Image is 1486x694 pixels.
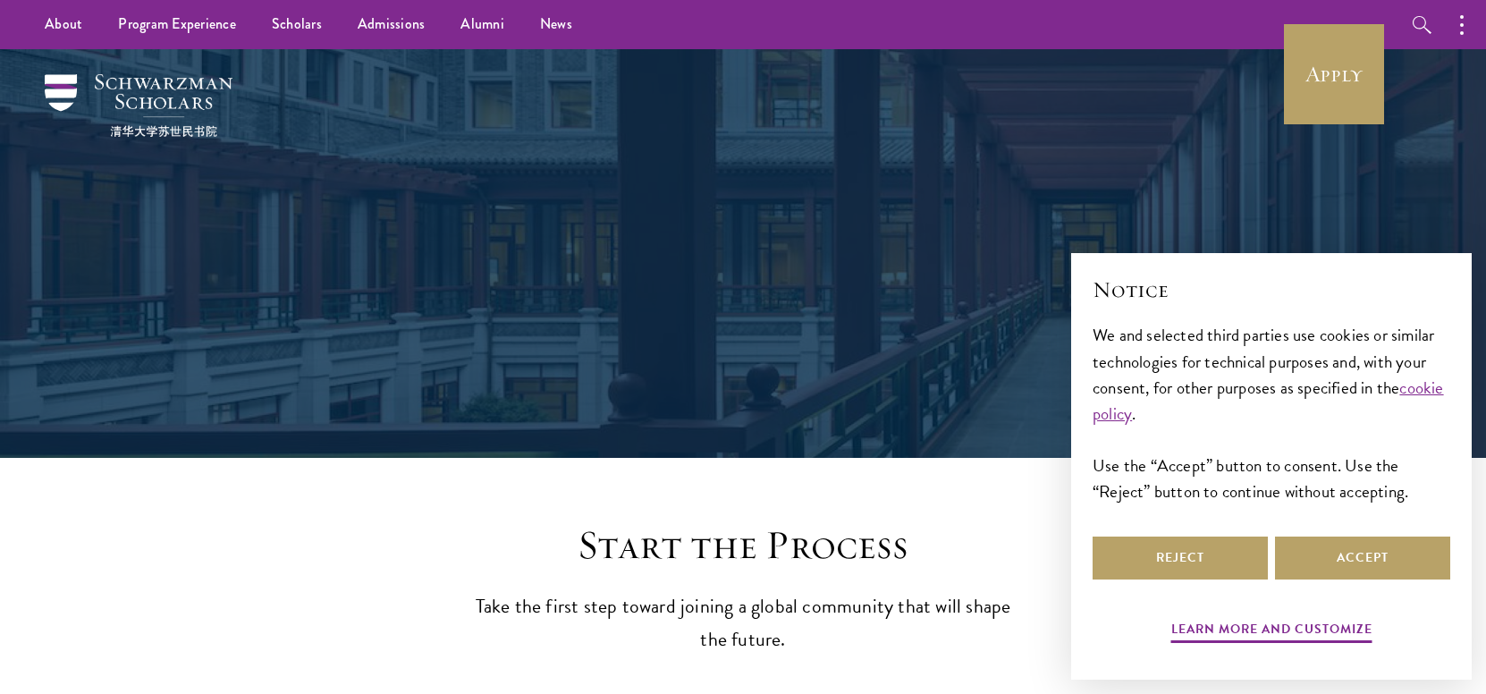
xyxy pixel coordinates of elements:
button: Learn more and customize [1171,618,1372,646]
p: Take the first step toward joining a global community that will shape the future. [466,590,1020,656]
div: We and selected third parties use cookies or similar technologies for technical purposes and, wit... [1093,322,1450,504]
button: Accept [1275,537,1450,580]
a: cookie policy [1093,375,1444,427]
button: Reject [1093,537,1268,580]
img: Schwarzman Scholars [45,74,232,137]
a: Apply [1284,24,1384,124]
h2: Notice [1093,275,1450,305]
h2: Start the Process [466,520,1020,571]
